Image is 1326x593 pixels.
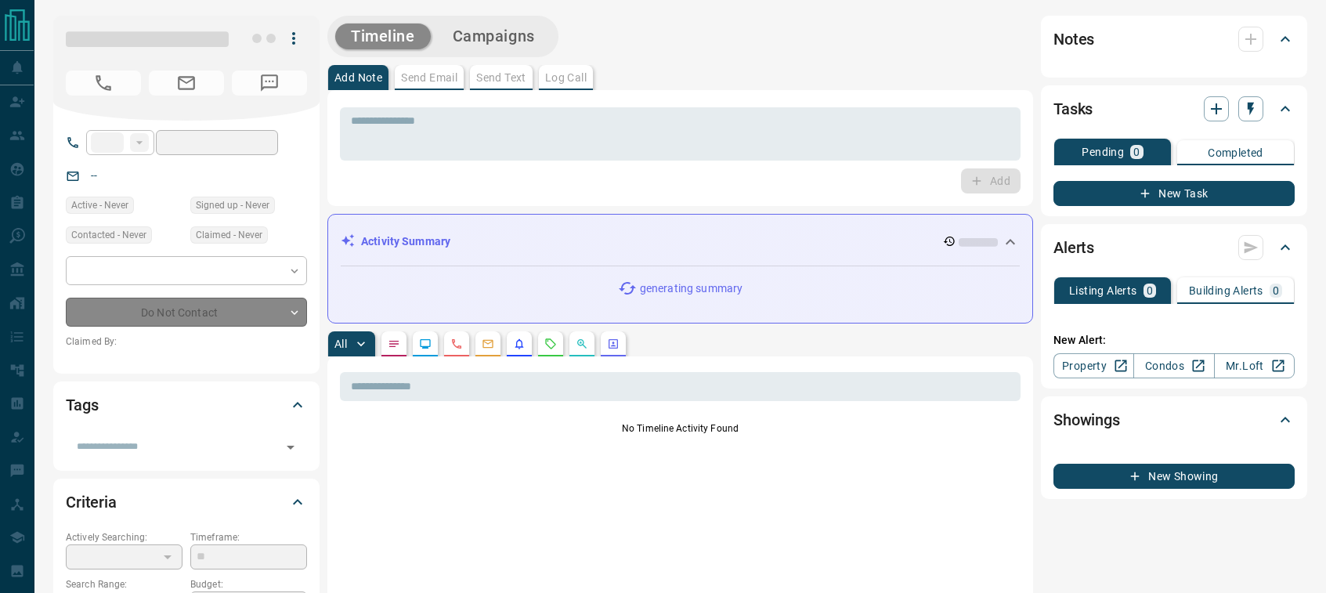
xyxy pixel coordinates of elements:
[1053,20,1295,58] div: Notes
[1053,407,1120,432] h2: Showings
[1053,332,1295,349] p: New Alert:
[513,338,526,350] svg: Listing Alerts
[196,197,269,213] span: Signed up - Never
[361,233,450,250] p: Activity Summary
[437,24,551,49] button: Campaigns
[232,71,307,96] span: No Number
[450,338,463,350] svg: Calls
[1053,464,1295,489] button: New Showing
[1053,235,1094,260] h2: Alerts
[1069,285,1137,296] p: Listing Alerts
[190,577,307,591] p: Budget:
[419,338,432,350] svg: Lead Browsing Activity
[576,338,588,350] svg: Opportunities
[71,197,128,213] span: Active - Never
[482,338,494,350] svg: Emails
[66,386,307,424] div: Tags
[1082,146,1124,157] p: Pending
[1133,353,1214,378] a: Condos
[1053,96,1093,121] h2: Tasks
[1133,146,1140,157] p: 0
[340,421,1021,436] p: No Timeline Activity Found
[1147,285,1153,296] p: 0
[91,169,97,182] a: --
[334,72,382,83] p: Add Note
[66,71,141,96] span: No Number
[1053,181,1295,206] button: New Task
[1053,90,1295,128] div: Tasks
[190,530,307,544] p: Timeframe:
[149,71,224,96] span: No Email
[1273,285,1279,296] p: 0
[335,24,431,49] button: Timeline
[66,577,182,591] p: Search Range:
[1189,285,1263,296] p: Building Alerts
[196,227,262,243] span: Claimed - Never
[66,483,307,521] div: Criteria
[388,338,400,350] svg: Notes
[1208,147,1263,158] p: Completed
[1214,353,1295,378] a: Mr.Loft
[544,338,557,350] svg: Requests
[280,436,302,458] button: Open
[71,227,146,243] span: Contacted - Never
[66,530,182,544] p: Actively Searching:
[1053,229,1295,266] div: Alerts
[607,338,620,350] svg: Agent Actions
[341,227,1020,256] div: Activity Summary
[1053,353,1134,378] a: Property
[66,392,98,418] h2: Tags
[66,298,307,327] div: Do Not Contact
[1053,27,1094,52] h2: Notes
[66,490,117,515] h2: Criteria
[334,338,347,349] p: All
[66,334,307,349] p: Claimed By:
[640,280,742,297] p: generating summary
[1053,401,1295,439] div: Showings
